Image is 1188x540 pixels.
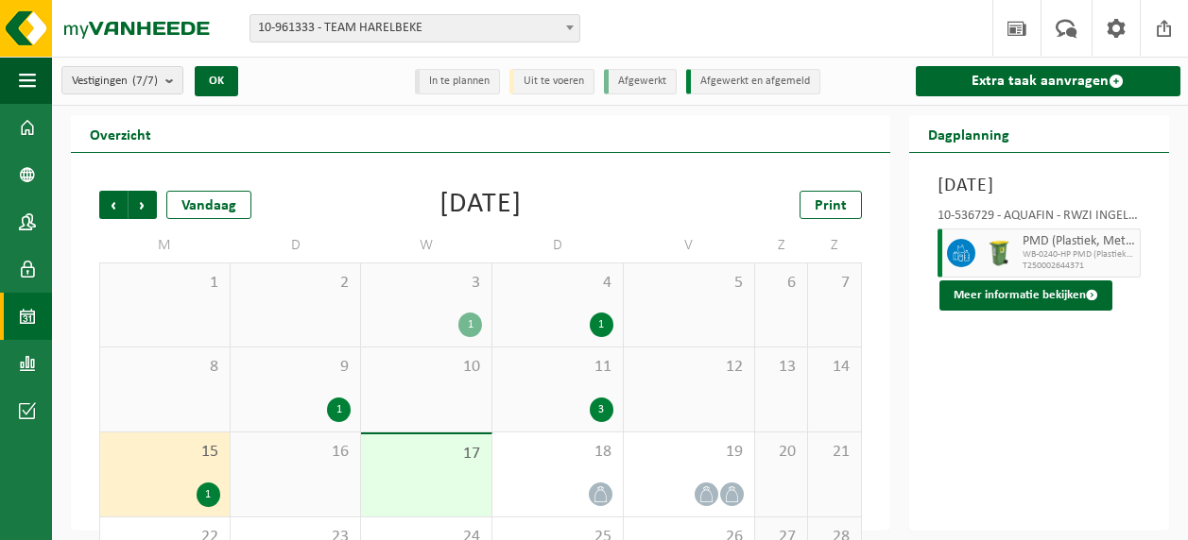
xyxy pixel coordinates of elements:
[755,228,808,262] td: Z
[633,357,745,378] span: 12
[240,273,352,294] span: 2
[686,69,820,94] li: Afgewerkt en afgemeld
[800,191,862,219] a: Print
[71,115,170,152] h2: Overzicht
[985,239,1013,267] img: WB-0240-HPE-GN-50
[604,69,677,94] li: Afgewerkt
[909,115,1028,152] h2: Dagplanning
[415,69,500,94] li: In te plannen
[633,273,745,294] span: 5
[938,210,1142,228] div: 10-536729 - AQUAFIN - RWZI INGELMUNSTER (KP215) - INGELMUNSTER
[99,191,128,219] span: Vorige
[240,442,352,463] span: 16
[195,66,238,96] button: OK
[818,357,852,378] span: 14
[197,482,220,507] div: 1
[250,15,579,42] span: 10-961333 - TEAM HARELBEKE
[110,273,220,294] span: 1
[502,273,613,294] span: 4
[1023,261,1136,272] span: T250002644371
[166,191,251,219] div: Vandaag
[231,228,362,262] td: D
[939,280,1112,311] button: Meer informatie bekijken
[370,444,482,464] span: 17
[633,442,745,463] span: 19
[327,397,351,422] div: 1
[818,442,852,463] span: 21
[250,14,580,42] span: 10-961333 - TEAM HARELBEKE
[509,69,594,94] li: Uit te voeren
[492,228,624,262] td: D
[818,273,852,294] span: 7
[815,198,847,213] span: Print
[590,397,613,422] div: 3
[808,228,862,262] td: Z
[1023,249,1136,261] span: WB-0240-HP PMD (Plastiek, Metaal, Drankkartons) (bedrijven)
[458,312,482,337] div: 1
[129,191,157,219] span: Volgende
[61,66,183,94] button: Vestigingen(7/7)
[765,442,798,463] span: 20
[1023,234,1136,249] span: PMD (Plastiek, Metaal, Drankkartons) (bedrijven)
[624,228,755,262] td: V
[502,442,613,463] span: 18
[916,66,1181,96] a: Extra taak aanvragen
[370,357,482,378] span: 10
[439,191,522,219] div: [DATE]
[240,357,352,378] span: 9
[72,67,158,95] span: Vestigingen
[110,357,220,378] span: 8
[361,228,492,262] td: W
[590,312,613,337] div: 1
[110,442,220,463] span: 15
[765,357,798,378] span: 13
[765,273,798,294] span: 6
[132,75,158,87] count: (7/7)
[99,228,231,262] td: M
[370,273,482,294] span: 3
[502,357,613,378] span: 11
[938,172,1142,200] h3: [DATE]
